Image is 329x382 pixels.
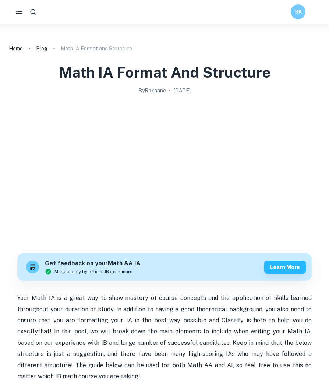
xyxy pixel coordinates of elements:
[9,43,23,54] a: Home
[138,86,166,95] h2: By Roxanne
[17,253,312,281] a: Get feedback on yourMath AA IAMarked only by official IB examinersLearn more
[264,261,306,274] button: Learn more
[36,43,47,54] a: Blog
[17,328,312,380] span: that! In this post, we will break down the main elements to include when writing your Math IA, ba...
[59,63,270,82] h1: Math IA Format and Structure
[174,86,191,95] h2: [DATE]
[17,98,312,245] img: Math IA Format and Structure cover image
[294,8,303,16] h6: SK
[291,4,305,19] button: SK
[17,293,312,382] p: Your Math IA is a great way to show mastery of course concepts and the application of skills lear...
[45,259,141,268] h6: Get feedback on your Math AA IA
[61,45,132,53] p: Math IA Format and Structure
[169,86,171,95] p: •
[54,268,132,275] span: Marked only by official IB examiners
